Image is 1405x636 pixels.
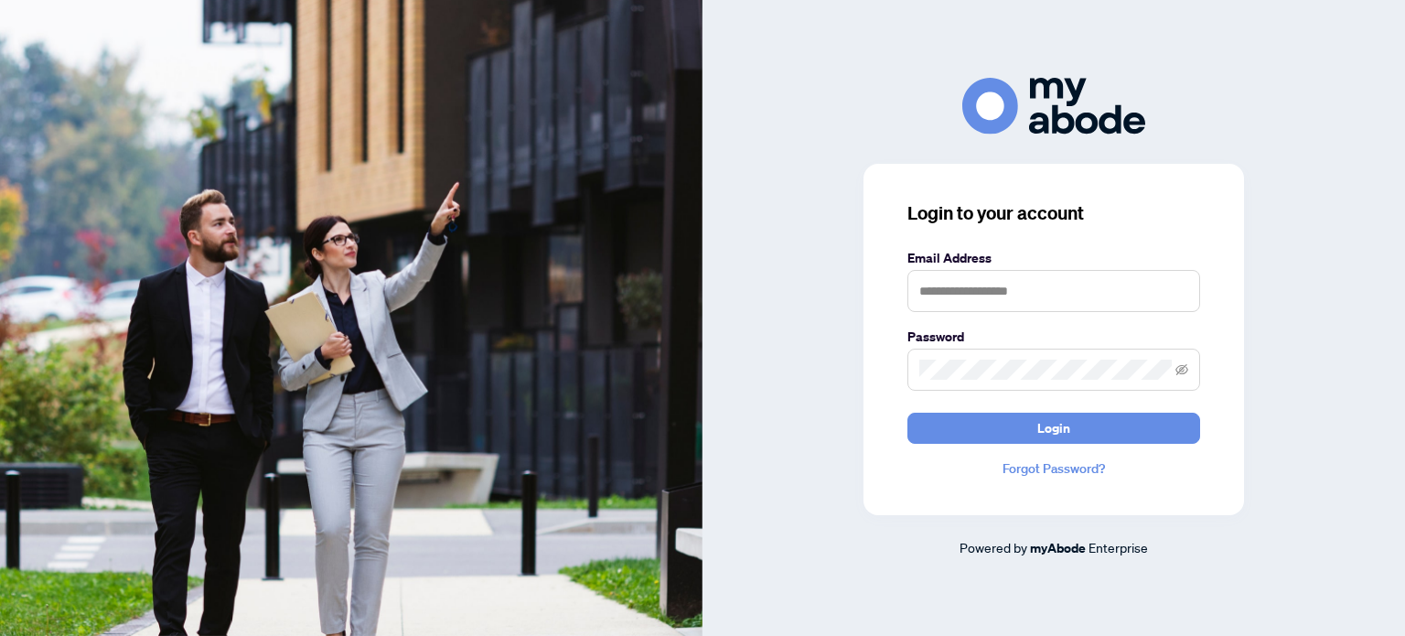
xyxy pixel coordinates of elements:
[1030,538,1086,558] a: myAbode
[907,327,1200,347] label: Password
[960,539,1027,555] span: Powered by
[962,78,1145,134] img: ma-logo
[1037,414,1070,443] span: Login
[907,248,1200,268] label: Email Address
[907,458,1200,479] a: Forgot Password?
[907,200,1200,226] h3: Login to your account
[907,413,1200,444] button: Login
[1089,539,1148,555] span: Enterprise
[1175,363,1188,376] span: eye-invisible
